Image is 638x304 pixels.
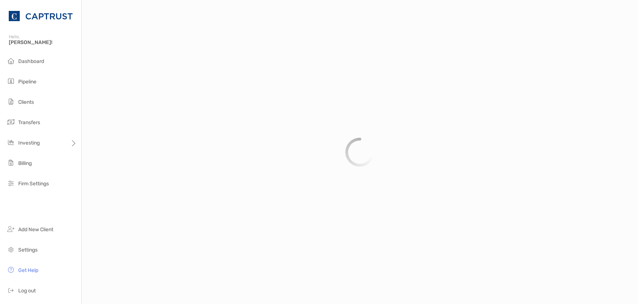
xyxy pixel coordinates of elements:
span: Log out [18,288,36,294]
span: Billing [18,160,32,166]
span: [PERSON_NAME]! [9,39,77,46]
img: clients icon [7,97,15,106]
img: get-help icon [7,265,15,274]
span: Clients [18,99,34,105]
span: Dashboard [18,58,44,64]
span: Get Help [18,267,38,273]
span: Transfers [18,119,40,126]
img: investing icon [7,138,15,147]
img: CAPTRUST Logo [9,3,73,29]
span: Pipeline [18,79,36,85]
img: add_new_client icon [7,225,15,233]
img: settings icon [7,245,15,254]
img: logout icon [7,286,15,295]
img: dashboard icon [7,56,15,65]
span: Settings [18,247,38,253]
img: firm-settings icon [7,179,15,187]
img: pipeline icon [7,77,15,86]
img: transfers icon [7,118,15,126]
span: Investing [18,140,40,146]
span: Firm Settings [18,181,49,187]
span: Add New Client [18,226,53,233]
img: billing icon [7,158,15,167]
